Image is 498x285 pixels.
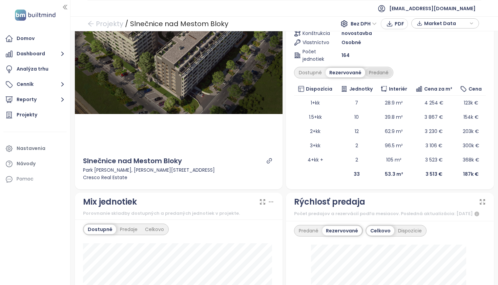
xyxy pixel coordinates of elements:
span: Počet jednotiek [303,48,326,63]
div: Rýchlosť predaja [294,195,365,208]
div: Analýza trhu [17,65,48,73]
span: 3 106 € [426,142,442,149]
span: 300k € [463,142,479,149]
div: Dostupné [84,225,116,234]
div: Slnečnice nad Mestom Bloky [83,156,182,166]
div: Cresco Real Estate [83,174,275,181]
span: 4 254 € [424,99,443,106]
span: 368k € [463,156,479,163]
div: Návody [17,159,36,168]
div: Pomoc [17,175,34,183]
button: PDF [381,18,408,29]
div: Predaje [116,225,141,234]
span: Jednotky [349,85,373,93]
a: Nastavenia [3,142,67,155]
b: 187k € [463,171,479,177]
td: 3+kk [294,138,336,153]
div: Rezervované [322,226,362,235]
td: 62.9 m² [377,124,411,138]
a: Analýza trhu [3,62,67,76]
span: [EMAIL_ADDRESS][DOMAIN_NAME] [389,0,476,17]
div: Slnečnice nad Mestom Bloky [130,18,228,30]
div: Predané [295,226,322,235]
a: link [266,158,272,164]
span: 3 523 € [425,156,443,163]
button: Reporty [3,93,67,107]
td: 2+kk [294,124,336,138]
div: Celkovo [141,225,168,234]
button: Cenník [3,78,67,91]
td: 1.5+kk [294,110,336,124]
span: Cena [469,85,482,93]
span: Bez DPH [351,19,377,29]
div: Domov [17,34,35,43]
span: 154k € [463,114,479,120]
span: 203k € [463,128,479,135]
div: Nastavenia [17,144,45,153]
div: Pomoc [3,172,67,186]
div: Dostupné [295,68,326,77]
b: 33 [354,171,360,177]
b: 53.3 m² [385,171,403,177]
span: 3 230 € [425,128,443,135]
td: 7 [336,96,376,110]
span: Interiér [389,85,407,93]
span: novostavba [341,30,372,37]
span: Osobné [341,39,361,46]
span: Dispozícia [306,85,332,93]
div: / [125,18,128,30]
td: 96.5 m² [377,138,411,153]
td: 10 [336,110,376,124]
a: Projekty [3,108,67,122]
b: 3 513 € [426,171,442,177]
td: 28.9 m² [377,96,411,110]
a: Návody [3,157,67,171]
div: Predané [365,68,392,77]
span: Market Data [424,18,468,28]
a: arrow-left Projekty [87,18,123,30]
td: 1+kk [294,96,336,110]
span: 3 867 € [424,114,443,120]
a: Domov [3,32,67,45]
span: Cena za m² [424,85,452,93]
div: Porovnanie skladby dostupných a predaných jednotiek v projekte. [83,210,275,217]
div: Projekty [17,111,37,119]
span: Vlastníctvo [303,39,326,46]
span: 164 [341,52,350,59]
td: 2 [336,153,376,167]
span: 123k € [464,99,478,106]
div: Celkovo [367,226,394,235]
td: 4+kk + [294,153,336,167]
img: logo [13,8,58,22]
div: Mix jednotiek [83,195,137,208]
span: arrow-left [87,20,94,27]
div: Rezervované [326,68,365,77]
div: button [415,18,475,28]
div: Počet predajov a rezervácií podľa mesiacov. Posledná aktualizácia: [DATE] [294,210,486,218]
td: 2 [336,138,376,153]
td: 39.8 m² [377,110,411,124]
span: Konštrukcia [303,30,326,37]
span: PDF [395,20,404,27]
div: Park [PERSON_NAME], [PERSON_NAME][STREET_ADDRESS] [83,166,275,174]
td: 12 [336,124,376,138]
button: Dashboard [3,47,67,61]
div: Dispozície [394,226,426,235]
td: 105 m² [377,153,411,167]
